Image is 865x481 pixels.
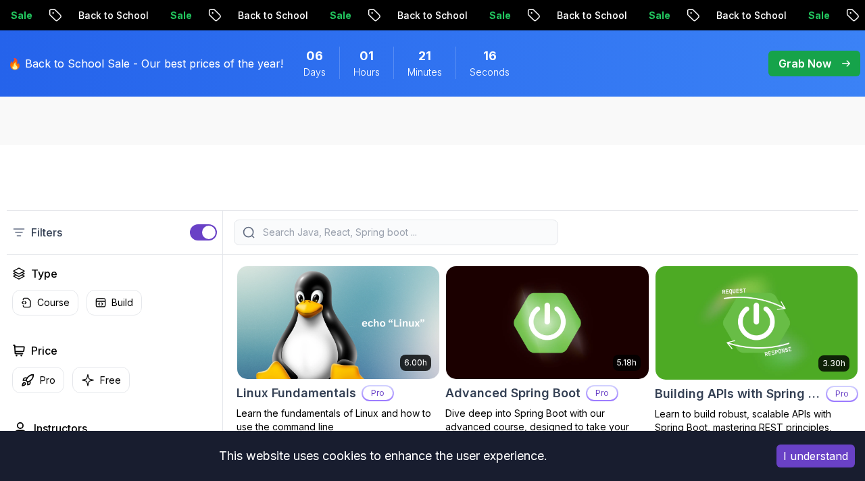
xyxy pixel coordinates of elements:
[483,47,497,66] span: 16 Seconds
[31,343,57,359] h2: Price
[363,386,393,400] p: Pro
[617,357,637,368] p: 5.18h
[655,407,858,461] p: Learn to build robust, scalable APIs with Spring Boot, mastering REST principles, JSON handling, ...
[8,55,283,72] p: 🔥 Back to School Sale - Our best prices of the year!
[319,9,362,22] p: Sale
[10,441,756,471] div: This website uses cookies to enhance the user experience.
[237,407,440,434] p: Learn the fundamentals of Linux and how to use the command line
[445,265,649,447] a: Advanced Spring Boot card5.18hAdvanced Spring BootProDive deep into Spring Boot with our advanced...
[31,224,62,240] p: Filters
[34,420,87,436] h2: Instructors
[797,9,841,22] p: Sale
[40,374,55,387] p: Pro
[776,445,855,467] button: Accept cookies
[656,266,858,380] img: Building APIs with Spring Boot card
[587,386,617,400] p: Pro
[159,9,203,22] p: Sale
[72,367,130,393] button: Free
[638,9,681,22] p: Sale
[37,296,70,309] p: Course
[360,47,374,66] span: 1 Hours
[68,9,159,22] p: Back to School
[237,265,440,434] a: Linux Fundamentals card6.00hLinux FundamentalsProLearn the fundamentals of Linux and how to use t...
[822,358,845,369] p: 3.30h
[306,47,323,66] span: 6 Days
[445,384,580,403] h2: Advanced Spring Boot
[546,9,638,22] p: Back to School
[353,66,380,79] span: Hours
[706,9,797,22] p: Back to School
[31,265,57,282] h2: Type
[12,290,78,315] button: Course
[12,367,64,393] button: Pro
[404,357,427,368] p: 6.00h
[86,290,142,315] button: Build
[470,66,510,79] span: Seconds
[445,407,649,447] p: Dive deep into Spring Boot with our advanced course, designed to take your skills from intermedia...
[655,384,820,403] h2: Building APIs with Spring Boot
[418,47,431,66] span: 21 Minutes
[100,374,121,387] p: Free
[827,387,857,401] p: Pro
[446,266,648,379] img: Advanced Spring Boot card
[778,55,831,72] p: Grab Now
[112,296,133,309] p: Build
[387,9,478,22] p: Back to School
[655,265,858,461] a: Building APIs with Spring Boot card3.30hBuilding APIs with Spring BootProLearn to build robust, s...
[407,66,442,79] span: Minutes
[227,9,319,22] p: Back to School
[260,226,549,239] input: Search Java, React, Spring boot ...
[237,266,439,379] img: Linux Fundamentals card
[303,66,326,79] span: Days
[237,384,356,403] h2: Linux Fundamentals
[478,9,522,22] p: Sale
